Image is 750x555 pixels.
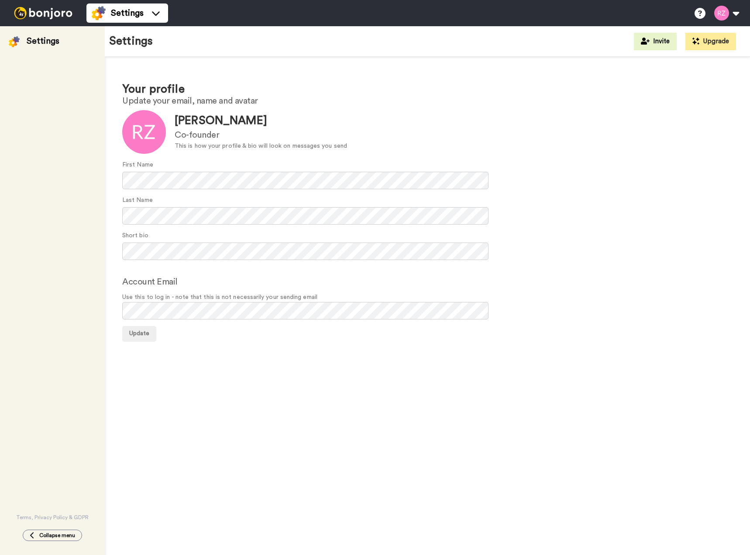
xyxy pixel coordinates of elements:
[175,129,347,142] div: Co-founder
[122,83,733,96] h1: Your profile
[685,33,736,50] button: Upgrade
[92,6,106,20] img: settings-colored.svg
[122,275,178,288] label: Account Email
[122,96,733,106] h2: Update your email, name and avatar
[27,35,59,47] div: Settings
[10,7,76,19] img: bj-logo-header-white.svg
[175,142,347,151] div: This is how your profile & bio will look on messages you send
[122,293,733,302] span: Use this to log in - note that this is not necessarily your sending email
[122,231,148,240] label: Short bio
[122,326,156,342] button: Update
[109,35,153,48] h1: Settings
[122,196,153,205] label: Last Name
[39,532,75,539] span: Collapse menu
[175,113,347,129] div: [PERSON_NAME]
[23,530,82,541] button: Collapse menu
[111,7,144,19] span: Settings
[634,33,677,50] button: Invite
[129,330,149,336] span: Update
[122,160,153,170] label: First Name
[9,36,20,47] img: settings-colored.svg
